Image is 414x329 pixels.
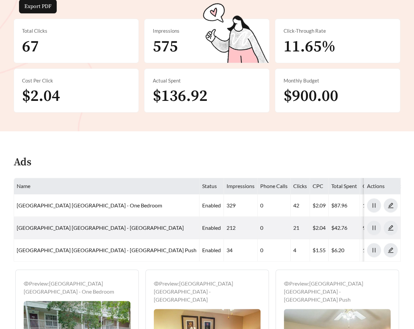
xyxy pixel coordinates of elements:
button: pause [367,243,381,257]
button: edit [384,243,398,257]
td: 4 [291,239,310,262]
h4: Ads [14,157,31,168]
th: Actions [364,178,401,194]
span: pause [367,247,381,253]
button: edit [384,221,398,235]
div: Total Clicks [22,27,131,35]
span: $900.00 [283,86,338,106]
span: eye [154,281,159,286]
td: 11.76% [360,239,383,262]
td: $1.55 [310,239,329,262]
th: Phone Calls [258,178,291,194]
div: Preview: [GEOGRAPHIC_DATA] [GEOGRAPHIC_DATA] - [GEOGRAPHIC_DATA] Push [284,280,391,304]
span: CPC [313,183,323,189]
td: 9.91% [360,217,383,239]
span: $2.04 [22,86,60,106]
td: 212 [224,217,258,239]
td: $42.76 [329,217,360,239]
th: Clicks [291,178,310,194]
td: 42 [291,194,310,217]
div: Preview: [GEOGRAPHIC_DATA] [GEOGRAPHIC_DATA] - One Bedroom [24,280,130,296]
a: edit [384,224,398,231]
td: $6.20 [329,239,360,262]
td: 21 [291,217,310,239]
span: enabled [202,247,221,253]
td: 329 [224,194,258,217]
td: 0 [258,194,291,217]
td: 34 [224,239,258,262]
td: 0 [258,217,291,239]
a: [GEOGRAPHIC_DATA] [GEOGRAPHIC_DATA] - [GEOGRAPHIC_DATA] [17,224,184,231]
div: Cost Per Click [22,77,131,85]
span: 67 [22,37,39,57]
span: enabled [202,202,221,208]
span: Export PDF [24,2,51,10]
span: eye [284,281,289,286]
a: edit [384,247,398,253]
td: $2.09 [310,194,329,217]
span: pause [367,225,381,231]
button: pause [367,198,381,212]
div: Actual Spent [152,77,261,85]
th: Name [14,178,199,194]
div: Click-Through Rate [283,27,392,35]
span: eye [24,281,29,286]
th: Status [199,178,224,194]
span: CTR [363,183,373,189]
span: edit [384,225,397,231]
a: edit [384,202,398,208]
button: edit [384,198,398,212]
span: 575 [152,37,177,57]
td: 0 [258,239,291,262]
td: $87.96 [329,194,360,217]
button: pause [367,221,381,235]
div: Preview: [GEOGRAPHIC_DATA] [GEOGRAPHIC_DATA] - [GEOGRAPHIC_DATA] [154,280,261,304]
td: $2.04 [310,217,329,239]
span: pause [367,202,381,208]
th: Total Spent [329,178,360,194]
a: [GEOGRAPHIC_DATA] [GEOGRAPHIC_DATA] - One Bedroom [17,202,162,208]
span: 11.65% [283,37,335,57]
span: $136.92 [152,86,207,106]
span: enabled [202,224,221,231]
td: 12.77% [360,194,383,217]
div: Impressions [152,27,261,35]
div: Monthly Budget [283,77,392,85]
th: Impressions [224,178,258,194]
a: [GEOGRAPHIC_DATA] [GEOGRAPHIC_DATA] - [GEOGRAPHIC_DATA] Push [17,247,196,253]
